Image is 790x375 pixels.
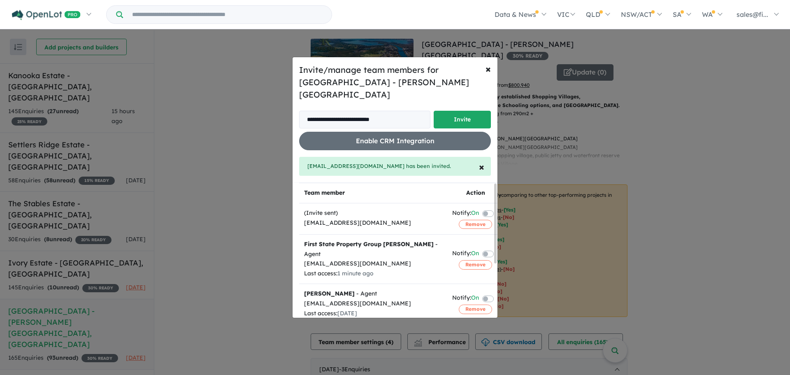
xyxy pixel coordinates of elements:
[12,10,81,20] img: Openlot PRO Logo White
[486,63,491,75] span: ×
[304,269,442,279] div: Last access:
[304,309,442,319] div: Last access:
[459,305,492,314] button: Remove
[737,10,768,19] span: sales@fi...
[304,259,442,269] div: [EMAIL_ADDRESS][DOMAIN_NAME]
[125,6,330,23] input: Try estate name, suburb, builder or developer
[299,64,491,101] h5: Invite/manage team members for [GEOGRAPHIC_DATA] - [PERSON_NAME][GEOGRAPHIC_DATA]
[479,161,484,173] span: ×
[304,218,442,228] div: [EMAIL_ADDRESS][DOMAIN_NAME]
[459,260,492,269] button: Remove
[304,289,442,299] div: - Agent
[299,132,491,150] button: Enable CRM Integration
[304,240,434,248] strong: First State Property Group [PERSON_NAME]
[459,220,492,229] button: Remove
[299,183,447,203] th: Team member
[472,155,491,178] button: Close
[471,208,479,219] span: On
[337,310,357,317] span: [DATE]
[304,290,355,297] strong: [PERSON_NAME]
[471,249,479,260] span: On
[434,111,491,128] button: Invite
[452,208,479,219] div: Notify:
[304,208,442,218] div: (Invite sent)
[471,293,479,304] span: On
[452,249,479,260] div: Notify:
[304,240,442,259] div: - Agent
[452,293,479,304] div: Notify:
[447,183,504,203] th: Action
[337,270,374,277] span: 1 minute ago
[304,299,442,309] div: [EMAIL_ADDRESS][DOMAIN_NAME]
[299,157,491,176] div: [EMAIL_ADDRESS][DOMAIN_NAME] has been invited.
